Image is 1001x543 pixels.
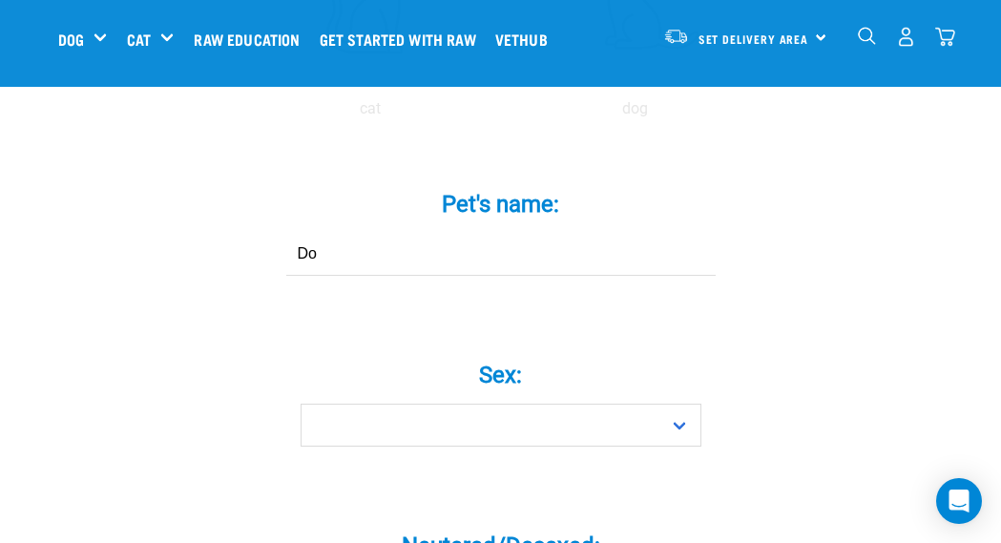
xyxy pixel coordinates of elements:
p: dog [507,97,764,120]
a: Vethub [490,1,562,77]
a: Raw Education [189,1,314,77]
a: Cat [127,28,151,51]
a: Get started with Raw [315,1,490,77]
a: Dog [58,28,84,51]
img: home-icon@2x.png [935,27,955,47]
label: Sex: [215,358,787,392]
img: user.png [896,27,916,47]
span: Set Delivery Area [699,35,809,42]
img: home-icon-1@2x.png [858,27,876,45]
div: Open Intercom Messenger [936,478,982,524]
p: cat [241,97,499,120]
img: van-moving.png [663,28,689,45]
label: Pet's name: [215,187,787,221]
